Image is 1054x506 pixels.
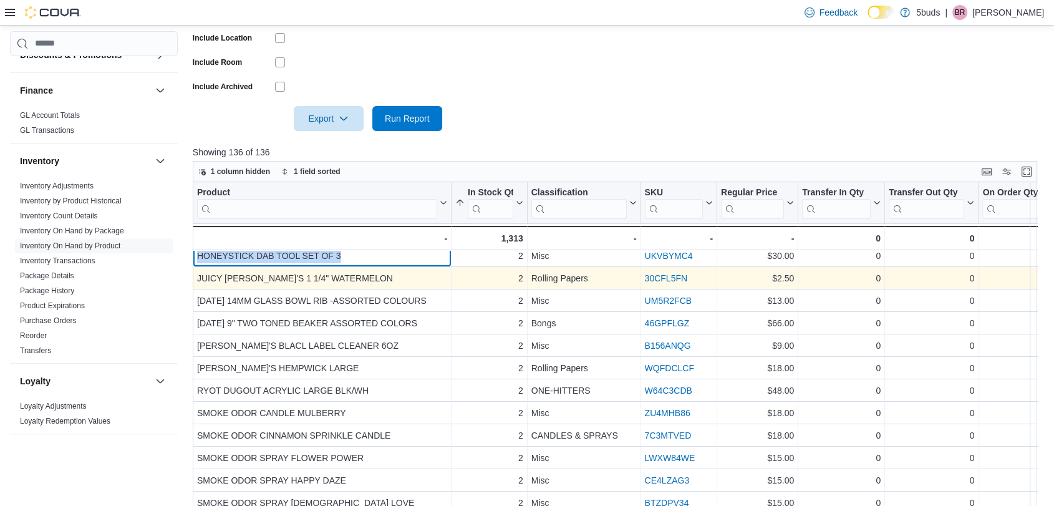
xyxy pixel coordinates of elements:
[644,187,702,218] div: SKU URL
[455,231,523,246] div: 1,313
[197,406,447,421] div: SMOKE ODOR CANDLE MULBERRY
[455,361,523,376] div: 2
[20,375,51,387] h3: Loyalty
[721,428,794,443] div: $18.00
[197,473,447,488] div: SMOKE ODOR SPRAY HAPPY DAZE
[20,110,80,120] span: GL Account Totals
[455,316,523,331] div: 2
[531,271,636,286] div: Rolling Papers
[644,187,702,198] div: SKU
[20,417,110,426] a: Loyalty Redemption Values
[294,106,364,131] button: Export
[372,106,442,131] button: Run Report
[721,383,794,398] div: $48.00
[455,428,523,443] div: 2
[211,167,270,177] span: 1 column hidden
[644,273,687,283] a: 30CFL5FN
[916,5,940,20] p: 5buds
[197,187,437,218] div: Product
[802,450,881,465] div: 0
[721,450,794,465] div: $15.00
[10,108,178,143] div: Finance
[721,406,794,421] div: $18.00
[955,5,965,20] span: BR
[979,164,994,179] button: Keyboard shortcuts
[193,57,242,67] label: Include Room
[455,450,523,465] div: 2
[193,82,253,92] label: Include Archived
[20,316,77,325] a: Purchase Orders
[889,361,974,376] div: 0
[802,428,881,443] div: 0
[644,318,689,328] a: 46GPFLGZ
[20,196,122,206] span: Inventory by Product Historical
[197,450,447,465] div: SMOKE ODOR SPRAY FLOWER POWER
[952,5,967,20] div: Briannen Rubin
[531,187,626,198] div: Classification
[889,450,974,465] div: 0
[276,164,346,179] button: 1 field sorted
[644,363,694,373] a: WQFDCLCF
[531,231,636,246] div: -
[889,187,964,218] div: Transfer Out Qty
[20,155,59,167] h3: Inventory
[889,338,974,353] div: 0
[20,286,74,296] span: Package History
[20,226,124,235] a: Inventory On Hand by Package
[294,167,341,177] span: 1 field sorted
[468,187,513,198] div: In Stock Qty
[20,402,87,411] a: Loyalty Adjustments
[868,6,894,19] input: Dark Mode
[644,475,689,485] a: CE4LZAG3
[197,428,447,443] div: SMOKE ODOR CINNAMON SPRINKLE CANDLE
[20,84,150,97] button: Finance
[20,331,47,341] span: Reorder
[455,383,523,398] div: 2
[802,473,881,488] div: 0
[197,293,447,308] div: [DATE] 14MM GLASS BOWL RIB -ASSORTED COLOURS
[531,316,636,331] div: Bongs
[455,473,523,488] div: 2
[982,187,1045,198] div: On Order Qty
[721,187,784,198] div: Regular Price
[20,346,51,356] span: Transfers
[802,316,881,331] div: 0
[197,271,447,286] div: JUICY [PERSON_NAME]'S 1 1/4" WATERMELON
[721,271,794,286] div: $2.50
[802,187,871,218] div: Transfer In Qty
[20,197,122,205] a: Inventory by Product Historical
[20,226,124,236] span: Inventory On Hand by Package
[20,416,110,426] span: Loyalty Redemption Values
[982,187,1045,218] div: On Order Qty
[197,361,447,376] div: [PERSON_NAME]'S HEMPWICK LARGE
[197,383,447,398] div: RYOT DUGOUT ACRYLIC LARGE BLK/WH
[20,256,95,266] span: Inventory Transactions
[455,187,523,218] button: In Stock Qty
[889,406,974,421] div: 0
[721,473,794,488] div: $15.00
[999,164,1014,179] button: Display options
[531,406,636,421] div: Misc
[644,231,712,246] div: -
[889,271,974,286] div: 0
[193,33,252,43] label: Include Location
[20,125,74,135] span: GL Transactions
[20,111,80,120] a: GL Account Totals
[196,231,447,246] div: -
[531,187,626,218] div: Classification
[197,187,447,218] button: Product
[644,251,692,261] a: UKVBYMC4
[644,431,691,440] a: 7C3MTVED
[889,231,974,246] div: 0
[197,316,447,331] div: [DATE] 9" TWO TONED BEAKER ASSORTED COLORS
[802,383,881,398] div: 0
[972,5,1044,20] p: [PERSON_NAME]
[802,231,881,246] div: 0
[20,401,87,411] span: Loyalty Adjustments
[20,155,150,167] button: Inventory
[20,375,150,387] button: Loyalty
[721,338,794,353] div: $9.00
[20,181,94,191] span: Inventory Adjustments
[20,241,120,250] a: Inventory On Hand by Product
